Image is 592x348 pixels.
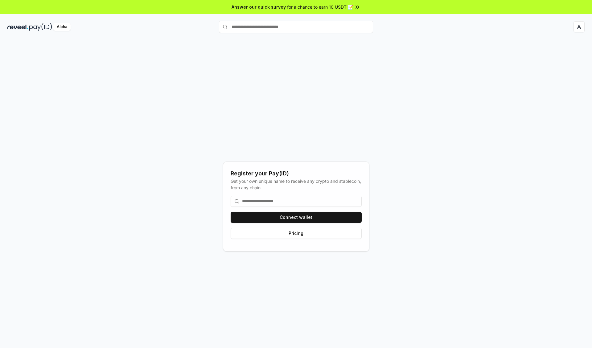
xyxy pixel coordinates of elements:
div: Get your own unique name to receive any crypto and stablecoin, from any chain [231,178,362,191]
span: for a chance to earn 10 USDT 📝 [287,4,353,10]
span: Answer our quick survey [232,4,286,10]
div: Alpha [53,23,71,31]
button: Pricing [231,228,362,239]
img: pay_id [29,23,52,31]
div: Register your Pay(ID) [231,169,362,178]
img: reveel_dark [7,23,28,31]
button: Connect wallet [231,212,362,223]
